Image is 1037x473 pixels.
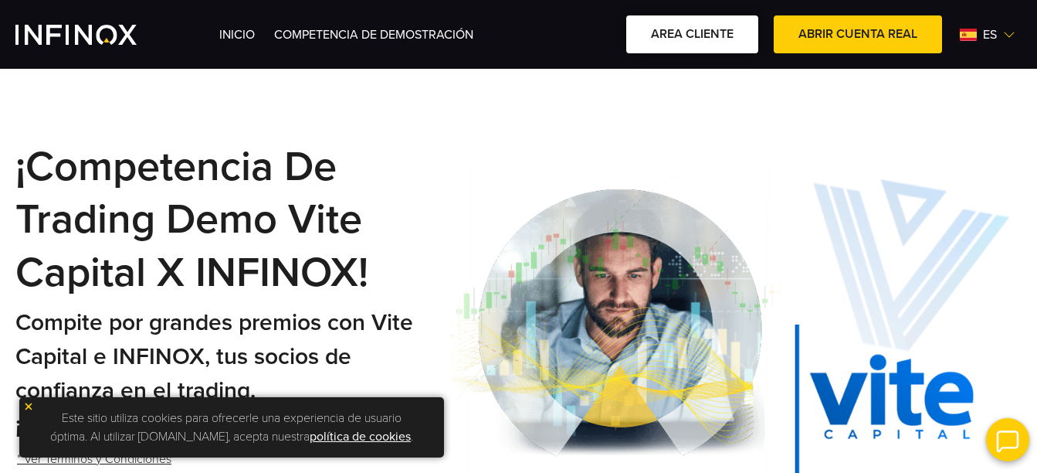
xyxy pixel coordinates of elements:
[774,15,942,53] a: ABRIR CUENTA REAL
[274,27,473,43] a: Competencia de Demostración
[986,418,1029,461] img: open convrs live chat
[219,27,255,43] a: INICIO
[15,141,368,298] small: ¡Competencia de Trading Demo Vite Capital x INFINOX!
[15,308,413,439] small: Compite por grandes premios con Vite Capital e INFINOX, tus socios de confianza en el trading. ¡G...
[626,15,758,53] a: AREA CLIENTE
[27,405,436,450] p: Este sitio utiliza cookies para ofrecerle una experiencia de usuario óptima. Al utilizar [DOMAIN_...
[23,401,34,412] img: yellow close icon
[310,429,411,444] a: política de cookies
[15,25,173,45] a: INFINOX Vite
[977,26,1003,44] span: es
